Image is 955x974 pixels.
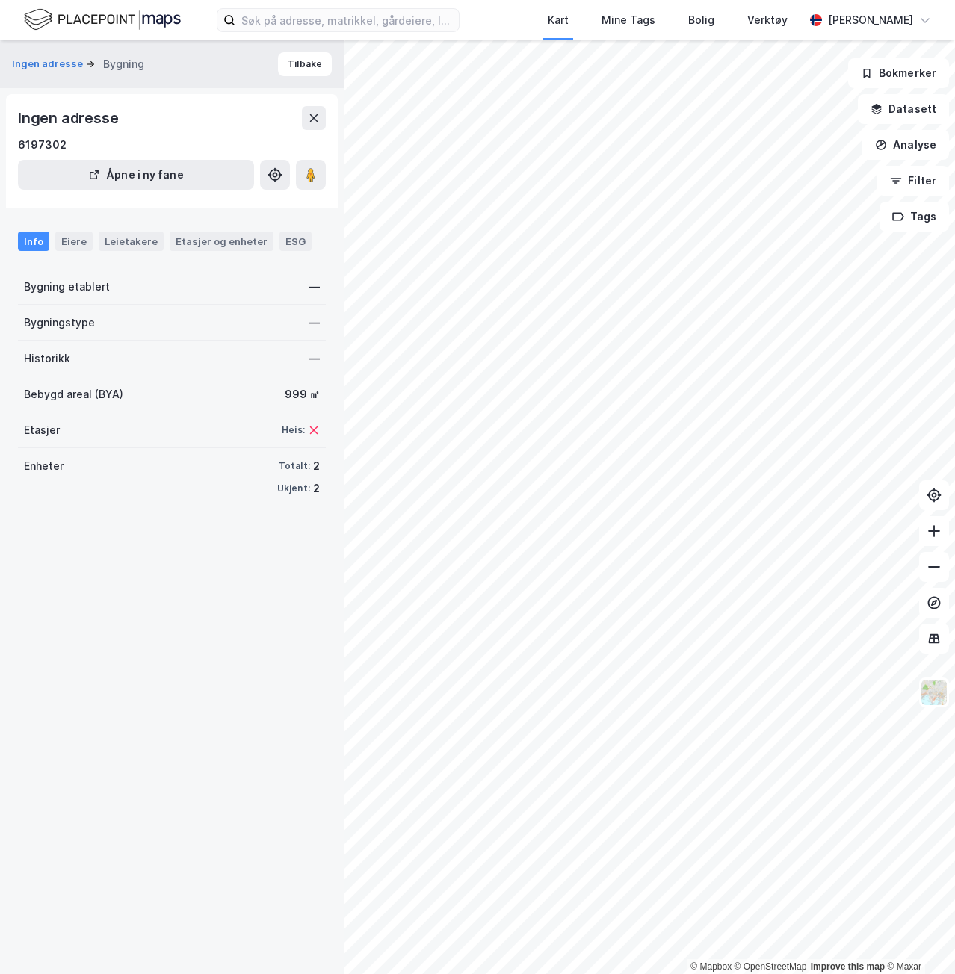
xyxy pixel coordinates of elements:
img: Z [920,678,948,707]
input: Søk på adresse, matrikkel, gårdeiere, leietakere eller personer [235,9,459,31]
div: Heis: [282,424,305,436]
div: Enheter [24,457,64,475]
div: Bygningstype [24,314,95,332]
div: Verktøy [747,11,788,29]
div: Bygning [103,55,144,73]
div: Historikk [24,350,70,367]
div: Ukjent: [277,483,310,494]
button: Ingen adresse [12,57,86,72]
button: Åpne i ny fane [18,160,254,190]
a: Mapbox [690,961,732,972]
a: OpenStreetMap [735,961,807,972]
div: Eiere [55,232,93,251]
div: Ingen adresse [18,106,121,130]
div: 2 [313,457,320,475]
div: — [309,278,320,296]
div: Leietakere [99,232,164,251]
div: — [309,350,320,367]
div: Kontrollprogram for chat [880,902,955,974]
div: Kart [548,11,569,29]
button: Datasett [858,94,949,124]
iframe: Chat Widget [880,902,955,974]
button: Analyse [862,130,949,160]
button: Tilbake [278,52,332,76]
div: ESG [279,232,312,251]
div: 2 [313,480,320,497]
div: Bebygd areal (BYA) [24,385,123,403]
div: Bygning etablert [24,278,110,296]
div: [PERSON_NAME] [828,11,913,29]
div: Mine Tags [602,11,655,29]
div: — [309,314,320,332]
img: logo.f888ab2527a4732fd821a326f86c7f29.svg [24,7,181,33]
button: Filter [877,166,949,196]
a: Improve this map [811,961,885,972]
div: Bolig [688,11,714,29]
div: 999 ㎡ [285,385,320,403]
div: Info [18,232,49,251]
button: Tags [880,202,949,232]
div: Totalt: [279,460,310,472]
div: Etasjer og enheter [176,235,268,248]
div: 6197302 [18,136,67,154]
button: Bokmerker [848,58,949,88]
div: Etasjer [24,421,60,439]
